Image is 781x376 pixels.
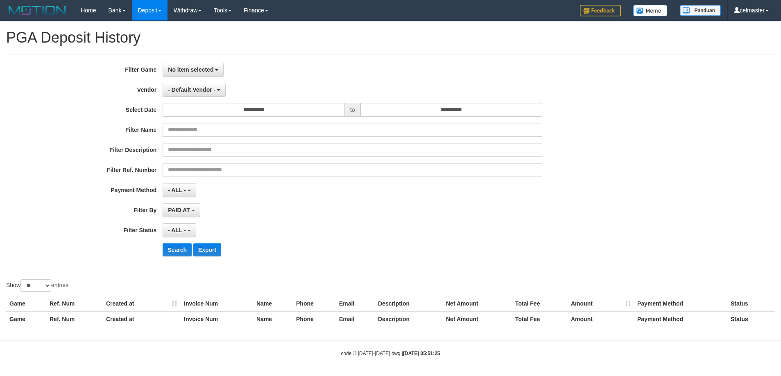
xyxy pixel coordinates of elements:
th: Amount [568,311,634,326]
button: - ALL - [163,223,196,237]
span: - ALL - [168,187,186,193]
span: PAID AT [168,207,190,213]
strong: [DATE] 05:51:25 [403,351,440,356]
label: Show entries [6,279,68,292]
th: Created at [103,296,181,311]
h1: PGA Deposit History [6,29,775,46]
th: Payment Method [634,311,727,326]
select: Showentries [20,279,51,292]
th: Net Amount [443,296,512,311]
th: Description [375,311,443,326]
th: Amount [568,296,634,311]
span: - ALL - [168,227,186,233]
th: Email [336,311,375,326]
button: PAID AT [163,203,200,217]
th: Status [727,296,775,311]
th: Total Fee [512,311,568,326]
th: Status [727,311,775,326]
small: code © [DATE]-[DATE] dwg | [341,351,440,356]
button: - ALL - [163,183,196,197]
span: - Default Vendor - [168,86,215,93]
th: Net Amount [443,311,512,326]
th: Created at [103,311,181,326]
th: Invoice Num [181,296,253,311]
img: panduan.png [680,5,721,16]
img: MOTION_logo.png [6,4,68,16]
span: No item selected [168,66,213,73]
th: Email [336,296,375,311]
th: Name [253,311,293,326]
th: Game [6,296,46,311]
th: Ref. Num [46,296,103,311]
img: Feedback.jpg [580,5,621,16]
th: Phone [293,296,336,311]
th: Payment Method [634,296,727,311]
th: Invoice Num [181,311,253,326]
th: Description [375,296,443,311]
button: No item selected [163,63,224,77]
th: Phone [293,311,336,326]
th: Name [253,296,293,311]
button: Export [193,243,221,256]
th: Game [6,311,46,326]
th: Ref. Num [46,311,103,326]
span: to [345,103,360,117]
button: - Default Vendor - [163,83,226,97]
button: Search [163,243,192,256]
img: Button%20Memo.svg [633,5,668,16]
th: Total Fee [512,296,568,311]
